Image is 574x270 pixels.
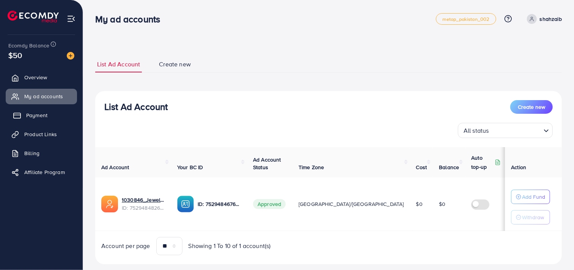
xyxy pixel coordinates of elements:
[97,60,140,69] span: List Ad Account
[101,196,118,212] img: ic-ads-acc.e4c84228.svg
[6,146,77,161] a: Billing
[436,13,496,25] a: metap_pakistan_002
[26,111,47,119] span: Payment
[511,210,550,224] button: Withdraw
[6,89,77,104] a: My ad accounts
[24,93,63,100] span: My ad accounts
[253,199,286,209] span: Approved
[491,124,541,136] input: Search for option
[67,14,75,23] img: menu
[511,163,526,171] span: Action
[159,60,191,69] span: Create new
[67,52,74,60] img: image
[177,163,203,171] span: Your BC ID
[122,196,165,204] a: 1030846_Jewelsgallery_1753094809357
[8,42,49,49] span: Ecomdy Balance
[8,50,22,61] span: $50
[6,108,77,123] a: Payment
[442,17,490,22] span: metap_pakistan_002
[177,196,194,212] img: ic-ba-acc.ded83a64.svg
[104,101,168,112] h3: List Ad Account
[6,165,77,180] a: Affiliate Program
[522,192,545,201] p: Add Fund
[416,163,427,171] span: Cost
[198,199,241,209] p: ID: 7529484676038377473
[524,14,562,24] a: shahzaib
[540,14,562,24] p: shahzaib
[24,130,57,138] span: Product Links
[439,163,459,171] span: Balance
[458,123,553,138] div: Search for option
[253,156,281,171] span: Ad Account Status
[518,103,545,111] span: Create new
[101,163,129,171] span: Ad Account
[471,153,493,171] p: Auto top-up
[95,14,166,25] h3: My ad accounts
[522,213,544,222] p: Withdraw
[122,196,165,212] div: <span class='underline'>1030846_Jewelsgallery_1753094809357</span></br>7529484826030718993
[510,100,553,114] button: Create new
[439,200,445,208] span: $0
[511,190,550,204] button: Add Fund
[8,11,59,22] img: logo
[24,149,39,157] span: Billing
[416,200,423,208] span: $0
[122,204,165,212] span: ID: 7529484826030718993
[101,242,150,250] span: Account per page
[24,74,47,81] span: Overview
[24,168,65,176] span: Affiliate Program
[6,127,77,142] a: Product Links
[189,242,271,250] span: Showing 1 To 10 of 1 account(s)
[6,70,77,85] a: Overview
[299,200,404,208] span: [GEOGRAPHIC_DATA]/[GEOGRAPHIC_DATA]
[542,236,568,264] iframe: Chat
[462,125,491,136] span: All status
[299,163,324,171] span: Time Zone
